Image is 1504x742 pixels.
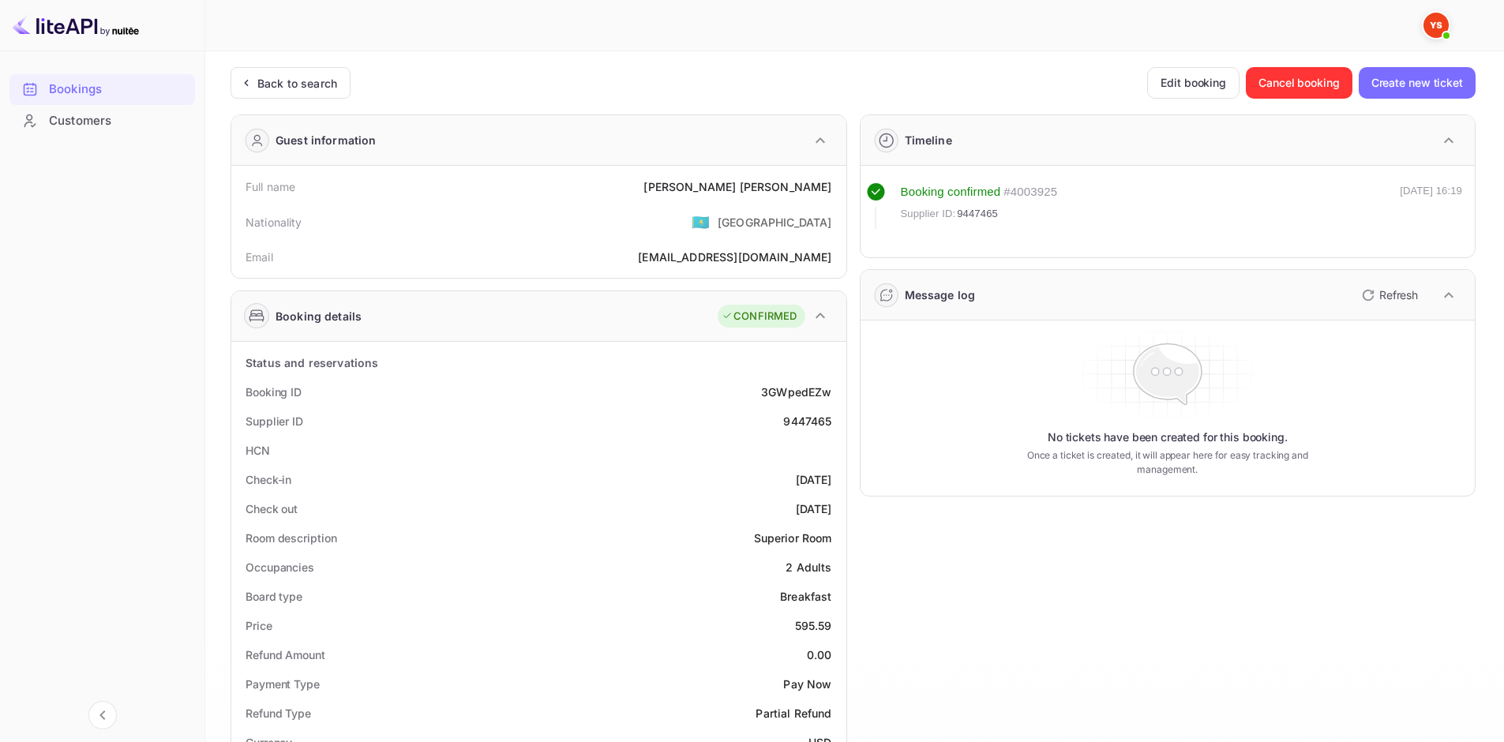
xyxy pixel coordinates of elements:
[246,354,378,371] div: Status and reservations
[1002,448,1333,477] p: Once a ticket is created, it will appear here for easy tracking and management.
[1246,67,1352,99] button: Cancel booking
[246,384,302,400] div: Booking ID
[257,75,337,92] div: Back to search
[246,178,295,195] div: Full name
[1423,13,1449,38] img: Yandex Support
[786,559,831,575] div: 2 Adults
[957,206,998,222] span: 9447465
[246,500,298,517] div: Check out
[246,214,302,230] div: Nationality
[246,617,272,634] div: Price
[795,617,832,634] div: 595.59
[901,206,956,222] span: Supplier ID:
[246,249,273,265] div: Email
[1147,67,1240,99] button: Edit booking
[901,183,1001,201] div: Booking confirmed
[783,676,831,692] div: Pay Now
[246,705,311,721] div: Refund Type
[718,214,832,230] div: [GEOGRAPHIC_DATA]
[9,74,195,105] div: Bookings
[49,81,187,99] div: Bookings
[246,442,270,459] div: HCN
[807,646,832,663] div: 0.00
[796,471,832,488] div: [DATE]
[246,646,325,663] div: Refund Amount
[276,308,362,324] div: Booking details
[246,530,336,546] div: Room description
[9,74,195,103] a: Bookings
[13,13,139,38] img: LiteAPI logo
[643,178,831,195] div: [PERSON_NAME] [PERSON_NAME]
[796,500,832,517] div: [DATE]
[1359,67,1476,99] button: Create new ticket
[783,413,831,429] div: 9447465
[276,132,377,148] div: Guest information
[1400,183,1462,229] div: [DATE] 16:19
[246,588,302,605] div: Board type
[780,588,831,605] div: Breakfast
[1352,283,1424,308] button: Refresh
[49,112,187,130] div: Customers
[1048,429,1288,445] p: No tickets have been created for this booking.
[88,701,117,729] button: Collapse navigation
[905,132,952,148] div: Timeline
[1379,287,1418,303] p: Refresh
[9,106,195,135] a: Customers
[246,471,291,488] div: Check-in
[754,530,832,546] div: Superior Room
[722,309,797,324] div: CONFIRMED
[246,676,320,692] div: Payment Type
[761,384,831,400] div: 3GWpedEZw
[905,287,976,303] div: Message log
[246,413,303,429] div: Supplier ID
[9,106,195,137] div: Customers
[756,705,831,721] div: Partial Refund
[638,249,831,265] div: [EMAIL_ADDRESS][DOMAIN_NAME]
[692,208,710,236] span: United States
[1003,183,1057,201] div: # 4003925
[246,559,314,575] div: Occupancies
